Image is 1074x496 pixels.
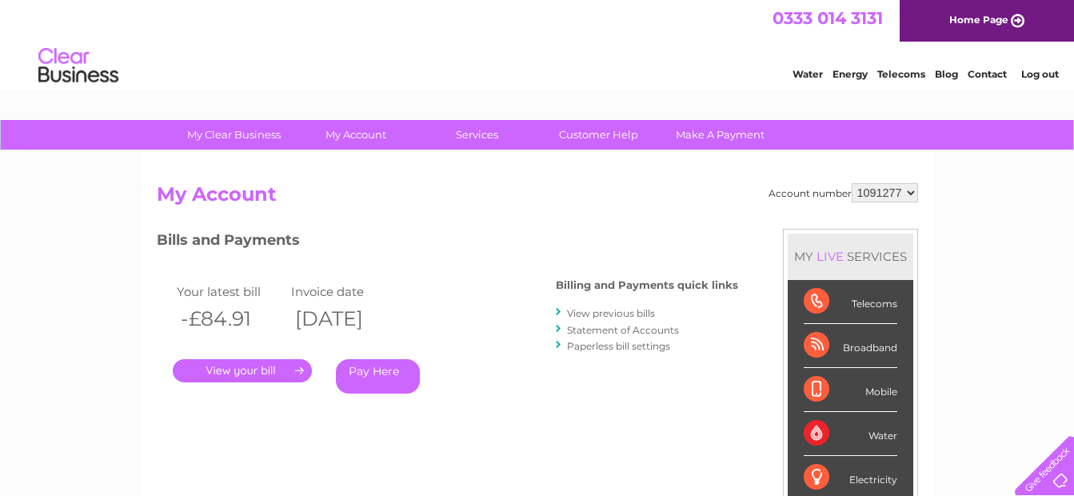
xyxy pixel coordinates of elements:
h2: My Account [157,183,918,214]
a: 0333 014 3131 [773,8,883,28]
a: My Account [289,120,421,150]
a: Make A Payment [654,120,786,150]
div: Account number [769,183,918,202]
a: Services [411,120,543,150]
div: MY SERVICES [788,234,913,279]
div: Broadband [804,324,897,368]
a: Paperless bill settings [567,340,670,352]
div: Telecoms [804,280,897,324]
th: [DATE] [287,302,402,335]
a: Statement of Accounts [567,324,679,336]
td: Your latest bill [173,281,288,302]
a: Customer Help [533,120,665,150]
a: Log out [1021,68,1059,80]
a: My Clear Business [168,120,300,150]
a: Energy [832,68,868,80]
h3: Bills and Payments [157,229,738,257]
a: Water [793,68,823,80]
a: Contact [968,68,1007,80]
a: View previous bills [567,307,655,319]
th: -£84.91 [173,302,288,335]
td: Invoice date [287,281,402,302]
a: . [173,359,312,382]
a: Blog [935,68,958,80]
div: Water [804,412,897,456]
a: Telecoms [877,68,925,80]
div: Mobile [804,368,897,412]
div: LIVE [813,249,847,264]
a: Pay Here [336,359,420,394]
h4: Billing and Payments quick links [556,279,738,291]
img: logo.png [38,42,119,90]
div: Clear Business is a trading name of Verastar Limited (registered in [GEOGRAPHIC_DATA] No. 3667643... [160,9,916,78]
